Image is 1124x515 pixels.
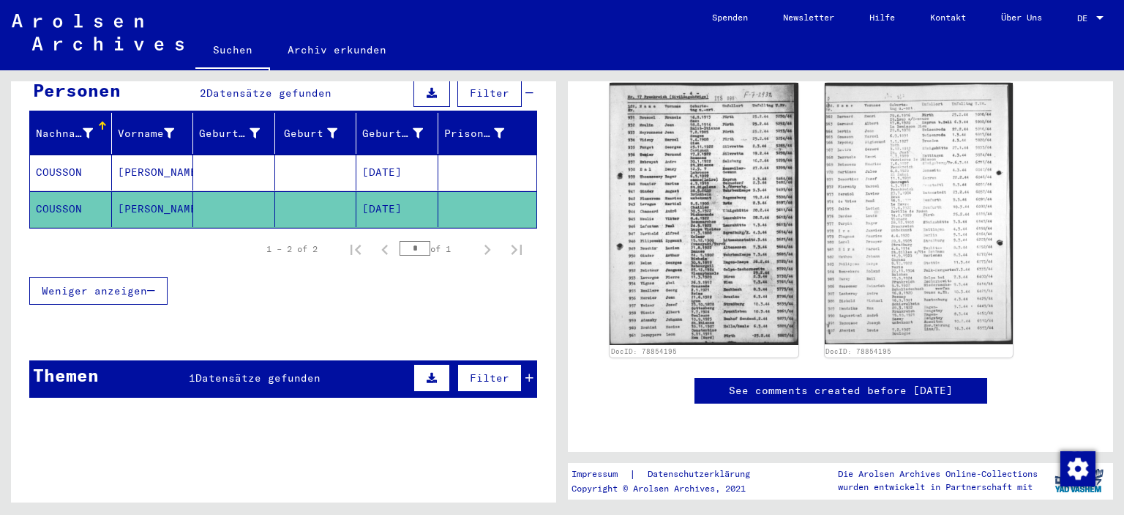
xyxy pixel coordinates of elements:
a: Datenschutzerklärung [636,467,768,482]
div: Geburt‏ [281,126,338,141]
div: Prisoner # [444,126,505,141]
mat-header-cell: Geburtsname [193,113,275,154]
button: Next page [473,234,502,264]
div: Nachname [36,122,111,145]
span: DE [1077,13,1093,23]
a: Archiv erkunden [270,32,404,67]
mat-cell: COUSSON [30,191,112,227]
span: Filter [470,371,509,385]
mat-cell: COUSSON [30,155,112,190]
img: 002.jpg [825,83,1014,344]
mat-header-cell: Geburtsdatum [356,113,438,154]
div: Vorname [118,122,193,145]
div: Zustimmung ändern [1060,451,1095,486]
div: of 1 [400,242,473,256]
mat-header-cell: Nachname [30,113,112,154]
div: Vorname [118,126,175,141]
a: See comments created before [DATE] [729,383,953,399]
button: Weniger anzeigen [29,277,168,305]
a: Suchen [195,32,270,70]
div: 1 – 2 of 2 [266,242,318,256]
div: Geburtsname [199,126,260,141]
mat-cell: [DATE] [356,155,438,190]
span: Weniger anzeigen [42,284,147,297]
mat-header-cell: Vorname [112,113,194,154]
img: 001.jpg [610,83,798,345]
mat-cell: [PERSON_NAME] [112,155,194,190]
div: Themen [33,362,99,388]
span: 2 [200,86,206,100]
mat-cell: [DATE] [356,191,438,227]
a: DocID: 78854195 [825,347,891,355]
div: Geburtsname [199,122,278,145]
div: Prisoner # [444,122,523,145]
button: Filter [457,79,522,107]
p: Copyright © Arolsen Archives, 2021 [572,482,768,495]
button: Previous page [370,234,400,264]
p: wurden entwickelt in Partnerschaft mit [838,481,1038,494]
span: Datensätze gefunden [195,371,321,385]
img: Arolsen_neg.svg [12,14,184,51]
p: Die Arolsen Archives Online-Collections [838,467,1038,481]
div: Geburt‏ [281,122,356,145]
button: Last page [502,234,531,264]
div: Geburtsdatum [362,126,423,141]
button: Filter [457,364,522,392]
span: Datensätze gefunden [206,86,331,100]
img: Zustimmung ändern [1060,451,1095,486]
div: | [572,467,768,482]
div: Geburtsdatum [362,122,441,145]
mat-cell: [PERSON_NAME] [112,191,194,227]
mat-header-cell: Prisoner # [438,113,537,154]
a: Impressum [572,467,629,482]
span: Filter [470,86,509,100]
button: First page [341,234,370,264]
div: Nachname [36,126,93,141]
div: Personen [33,77,121,103]
mat-header-cell: Geburt‏ [275,113,357,154]
img: yv_logo.png [1052,462,1106,499]
a: DocID: 78854195 [611,347,677,355]
span: 1 [189,371,195,385]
